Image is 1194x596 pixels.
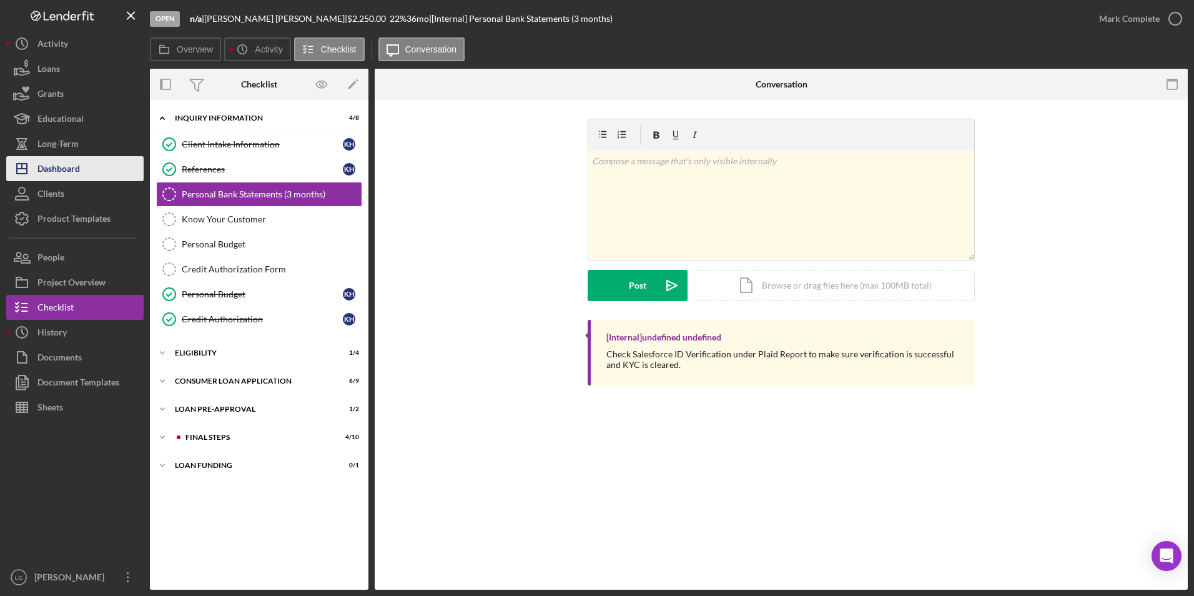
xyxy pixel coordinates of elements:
a: Know Your Customer [156,207,362,232]
div: Personal Budget [182,289,343,299]
button: Conversation [378,37,465,61]
div: Loan Funding [175,462,328,469]
div: FINAL STEPS [185,434,328,441]
div: Consumer Loan Application [175,377,328,385]
text: LG [15,574,23,581]
div: Open Intercom Messenger [1152,541,1182,571]
div: Inquiry Information [175,114,328,122]
button: Checklist [6,295,144,320]
p: Check Salesforce ID Verification under Plaid Report to make sure verification is successful and K... [606,349,962,370]
div: K H [343,313,355,325]
a: Personal Budget [156,232,362,257]
div: Mark Complete [1099,6,1160,31]
a: Client Intake InformationKH [156,132,362,157]
div: Dashboard [37,156,80,184]
button: Product Templates [6,206,144,231]
div: Loans [37,56,60,84]
div: Clients [37,181,64,209]
div: Open [150,11,180,27]
label: Checklist [321,44,357,54]
div: Eligibility [175,349,328,357]
div: K H [343,138,355,151]
div: Credit Authorization [182,314,343,324]
button: Sheets [6,395,144,420]
div: | [Internal] Personal Bank Statements (3 months) [429,14,613,24]
div: References [182,164,343,174]
div: Post [629,270,646,301]
label: Conversation [405,44,457,54]
div: Grants [37,81,64,109]
div: 4 / 10 [337,434,359,441]
div: Checklist [241,79,277,89]
div: $2,250.00 [347,14,390,24]
button: Long-Term [6,131,144,156]
div: Educational [37,106,84,134]
div: Checklist [37,295,74,323]
div: [Internal] undefined undefined [606,332,721,342]
button: People [6,245,144,270]
div: History [37,320,67,348]
button: Project Overview [6,270,144,295]
button: Activity [6,31,144,56]
div: Personal Budget [182,239,362,249]
a: Credit AuthorizationKH [156,307,362,332]
div: Product Templates [37,206,111,234]
div: Personal Bank Statements (3 months) [182,189,362,199]
div: 22 % [390,14,407,24]
div: [PERSON_NAME] [31,565,112,593]
div: 36 mo [407,14,429,24]
a: Credit Authorization Form [156,257,362,282]
div: 4 / 8 [337,114,359,122]
b: n/a [190,13,202,24]
button: Post [588,270,688,301]
a: ReferencesKH [156,157,362,182]
div: Know Your Customer [182,214,362,224]
label: Activity [255,44,282,54]
div: K H [343,288,355,300]
a: Personal Bank Statements (3 months) [156,182,362,207]
button: Grants [6,81,144,106]
button: LG[PERSON_NAME] [6,565,144,590]
button: Document Templates [6,370,144,395]
button: History [6,320,144,345]
a: Personal BudgetKH [156,282,362,307]
button: Overview [150,37,221,61]
div: Activity [37,31,68,59]
div: 6 / 9 [337,377,359,385]
div: Document Templates [37,370,119,398]
div: Client Intake Information [182,139,343,149]
div: Conversation [756,79,807,89]
button: Dashboard [6,156,144,181]
div: 0 / 1 [337,462,359,469]
div: Sheets [37,395,63,423]
button: Checklist [294,37,365,61]
button: Loans [6,56,144,81]
button: Educational [6,106,144,131]
button: Clients [6,181,144,206]
button: Activity [224,37,290,61]
div: People [37,245,64,273]
div: Loan Pre-Approval [175,405,328,413]
button: Mark Complete [1087,6,1188,31]
button: Documents [6,345,144,370]
div: Project Overview [37,270,106,298]
div: K H [343,163,355,176]
div: 1 / 2 [337,405,359,413]
div: [PERSON_NAME] [PERSON_NAME] | [204,14,347,24]
div: Documents [37,345,82,373]
div: Long-Term [37,131,79,159]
